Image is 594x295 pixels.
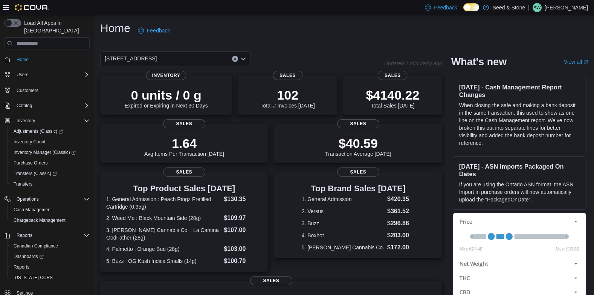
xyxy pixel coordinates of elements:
[14,85,90,95] span: Customers
[14,149,76,155] span: Inventory Manager (Classic)
[14,195,42,204] button: Operations
[106,195,221,210] dt: 1. General Admission : Peach Ringz Prefilled Cartridge (0.95g)
[325,136,391,151] p: $40.59
[337,119,379,128] span: Sales
[14,160,48,166] span: Purchase Orders
[8,272,93,283] button: [US_STATE] CCRS
[106,214,221,222] dt: 2. Weed Me : Black Mountain Side (28g)
[8,126,93,137] a: Adjustments (Classic)
[14,231,35,240] button: Reports
[8,147,93,158] a: Inventory Manager (Classic)
[260,88,315,109] div: Total # Invoices [DATE]
[302,184,415,193] h3: Top Brand Sales [DATE]
[14,116,90,125] span: Inventory
[14,101,35,110] button: Catalog
[533,3,542,12] div: Alex Wang
[384,60,442,66] p: Updated 2 minute(s) ago
[224,244,262,254] dd: $103.00
[11,148,90,157] span: Inventory Manager (Classic)
[564,59,588,65] a: View allExternal link
[14,139,46,145] span: Inventory Count
[14,70,31,79] button: Users
[232,56,238,62] button: Clear input
[17,88,38,94] span: Customers
[11,241,61,250] a: Canadian Compliance
[459,83,580,98] h3: [DATE] - Cash Management Report Changes
[106,257,221,265] dt: 5. Buzz : OG Kush Indica Smalls (14g)
[11,263,90,272] span: Reports
[8,204,93,215] button: Cash Management
[14,207,52,213] span: Cash Management
[17,57,29,63] span: Home
[14,254,44,260] span: Dashboards
[8,168,93,179] a: Transfers (Classic)
[11,137,49,146] a: Inventory Count
[387,207,415,216] dd: $361.52
[224,257,262,266] dd: $100.70
[135,23,173,38] a: Feedback
[545,3,588,12] p: [PERSON_NAME]
[11,273,56,282] a: [US_STATE] CCRS
[8,262,93,272] button: Reports
[11,216,90,225] span: Chargeback Management
[11,158,51,167] a: Purchase Orders
[325,136,391,157] div: Transaction Average [DATE]
[302,220,384,227] dt: 3. Buzz
[8,158,93,168] button: Purchase Orders
[11,263,32,272] a: Reports
[14,243,58,249] span: Canadian Compliance
[302,207,384,215] dt: 2. Versus
[387,195,415,204] dd: $420.35
[14,195,90,204] span: Operations
[14,86,41,95] a: Customers
[11,241,90,250] span: Canadian Compliance
[2,194,93,204] button: Operations
[14,70,90,79] span: Users
[100,21,130,36] h1: Home
[17,118,35,124] span: Inventory
[2,85,93,95] button: Customers
[11,127,90,136] span: Adjustments (Classic)
[11,252,90,261] span: Dashboards
[14,275,53,281] span: [US_STATE] CCRS
[11,180,35,189] a: Transfers
[387,231,415,240] dd: $203.00
[11,137,90,146] span: Inventory Count
[459,163,580,178] h3: [DATE] - ASN Imports Packaged On Dates
[366,88,420,109] div: Total Sales [DATE]
[17,196,39,202] span: Operations
[2,100,93,111] button: Catalog
[11,158,90,167] span: Purchase Orders
[463,11,464,12] span: Dark Mode
[224,226,262,235] dd: $107.00
[387,219,415,228] dd: $296.86
[17,232,32,238] span: Reports
[337,167,379,177] span: Sales
[302,232,384,239] dt: 4. Boxhot
[17,72,28,78] span: Users
[163,167,205,177] span: Sales
[8,137,93,147] button: Inventory Count
[2,54,93,65] button: Home
[11,148,79,157] a: Inventory Manager (Classic)
[14,181,32,187] span: Transfers
[17,103,32,109] span: Catalog
[14,231,90,240] span: Reports
[302,195,384,203] dt: 1. General Admission
[2,69,93,80] button: Users
[106,245,221,253] dt: 4. Palmetto : Orange Bud (28g)
[8,179,93,189] button: Transfers
[459,181,580,203] p: If you are using the Ontario ASN format, the ASN Import in purchase orders will now automatically...
[11,252,47,261] a: Dashboards
[8,251,93,262] a: Dashboards
[273,71,302,80] span: Sales
[21,19,90,34] span: Load All Apps in [GEOGRAPHIC_DATA]
[14,101,90,110] span: Catalog
[8,215,93,226] button: Chargeback Management
[163,119,205,128] span: Sales
[2,115,93,126] button: Inventory
[144,136,224,151] p: 1.64
[147,27,170,34] span: Feedback
[434,4,457,11] span: Feedback
[2,230,93,241] button: Reports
